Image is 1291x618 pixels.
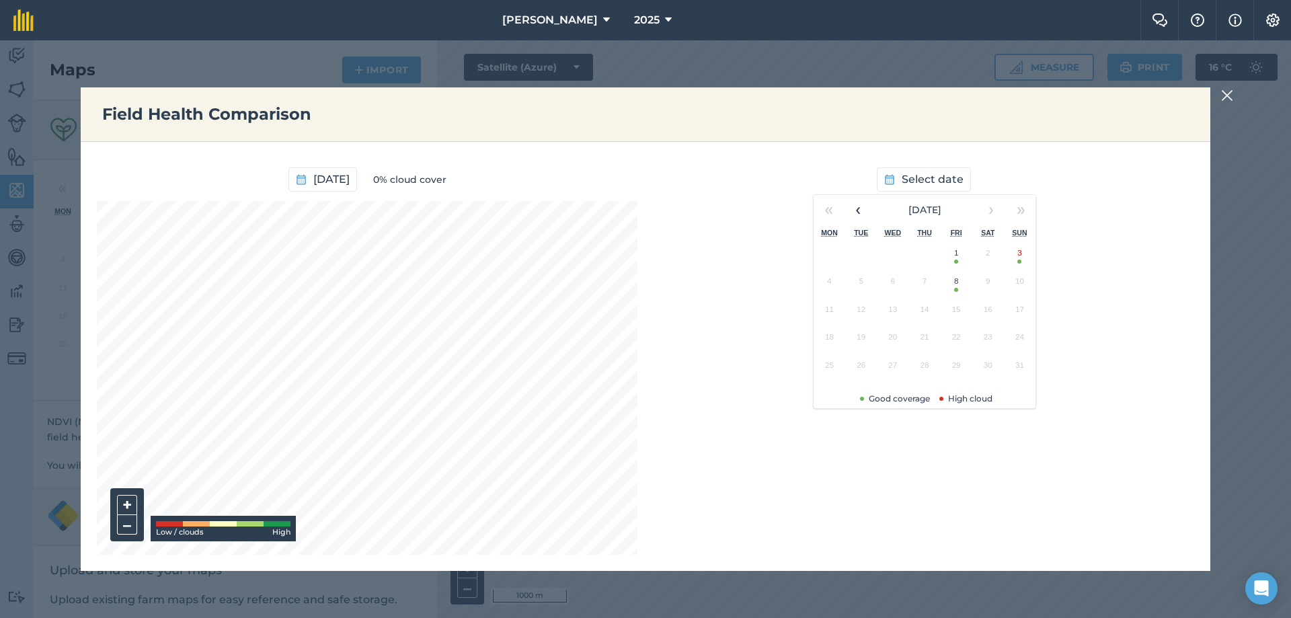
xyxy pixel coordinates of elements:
span: 2025 [634,12,660,28]
button: « [814,195,843,225]
img: A cog icon [1265,13,1281,27]
button: August 11, 2025 [814,299,845,327]
button: August 6, 2025 [877,270,908,299]
abbr: Wednesday [885,229,902,237]
span: Low / clouds [156,527,204,539]
button: August 22, 2025 [941,326,972,354]
span: Select date [902,171,964,188]
button: August 23, 2025 [972,326,1004,354]
button: August 19, 2025 [845,326,877,354]
button: August 9, 2025 [972,270,1004,299]
span: 0% cloud cover [373,172,446,187]
abbr: Friday [951,229,962,237]
img: A question mark icon [1189,13,1206,27]
abbr: Tuesday [854,229,868,237]
button: August 14, 2025 [908,299,940,327]
h3: Field Health Comparison [102,104,1189,125]
button: August 31, 2025 [1004,354,1035,383]
button: August 15, 2025 [941,299,972,327]
button: August 29, 2025 [941,354,972,383]
button: August 25, 2025 [814,354,845,383]
button: August 17, 2025 [1004,299,1035,327]
abbr: Thursday [917,229,932,237]
button: August 21, 2025 [908,326,940,354]
button: » [1006,195,1035,225]
span: [DATE] [908,204,941,216]
button: – [117,515,137,535]
button: August 20, 2025 [877,326,908,354]
abbr: Monday [821,229,838,237]
span: [DATE] [313,171,350,188]
abbr: Saturday [981,229,994,237]
span: High cloud [937,393,992,403]
button: August 4, 2025 [814,270,845,299]
img: Two speech bubbles overlapping with the left bubble in the forefront [1152,13,1168,27]
span: [PERSON_NAME] [502,12,598,28]
button: August 2, 2025 [972,242,1004,270]
div: Open Intercom Messenger [1245,572,1278,605]
img: svg+xml;base64,PHN2ZyB4bWxucz0iaHR0cDovL3d3dy53My5vcmcvMjAwMC9zdmciIHdpZHRoPSIyMiIgaGVpZ2h0PSIzMC... [1221,87,1233,104]
button: August 18, 2025 [814,326,845,354]
button: [DATE] [873,195,976,225]
button: August 30, 2025 [972,354,1004,383]
button: August 12, 2025 [845,299,877,327]
button: ‹ [843,195,873,225]
button: August 16, 2025 [972,299,1004,327]
button: August 10, 2025 [1004,270,1035,299]
span: High [272,527,290,539]
button: [DATE] [288,167,357,192]
span: Good coverage [857,393,930,403]
button: August 7, 2025 [908,270,940,299]
button: August 8, 2025 [941,270,972,299]
button: August 13, 2025 [877,299,908,327]
button: August 1, 2025 [941,242,972,270]
img: svg+xml;base64,PHN2ZyB4bWxucz0iaHR0cDovL3d3dy53My5vcmcvMjAwMC9zdmciIHdpZHRoPSIxNyIgaGVpZ2h0PSIxNy... [1228,12,1242,28]
button: August 28, 2025 [908,354,940,383]
button: Select date [877,167,971,192]
img: fieldmargin Logo [13,9,34,31]
button: August 27, 2025 [877,354,908,383]
button: August 24, 2025 [1004,326,1035,354]
button: + [117,495,137,515]
button: › [976,195,1006,225]
abbr: Sunday [1012,229,1027,237]
button: August 3, 2025 [1004,242,1035,270]
button: August 5, 2025 [845,270,877,299]
button: August 26, 2025 [845,354,877,383]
